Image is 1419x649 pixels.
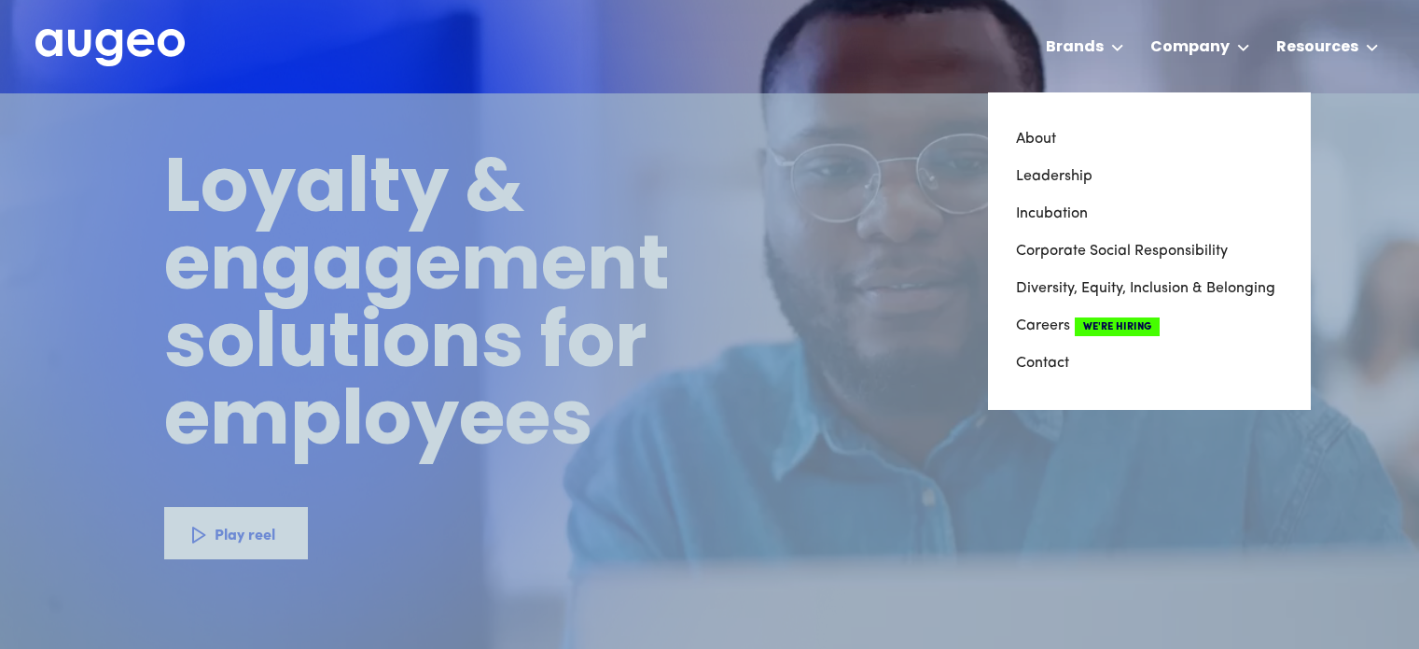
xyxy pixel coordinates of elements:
[35,29,185,68] a: home
[1046,36,1104,59] div: Brands
[35,29,185,67] img: Augeo's full logo in white.
[1016,307,1283,345] a: CareersWe're Hiring
[1016,158,1283,195] a: Leadership
[1016,120,1283,158] a: About
[1016,195,1283,233] a: Incubation
[1150,36,1230,59] div: Company
[1016,345,1283,382] a: Contact
[988,92,1311,410] nav: Company
[1016,233,1283,270] a: Corporate Social Responsibility
[1016,270,1283,307] a: Diversity, Equity, Inclusion & Belonging
[1075,317,1160,336] span: We're Hiring
[1276,36,1358,59] div: Resources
